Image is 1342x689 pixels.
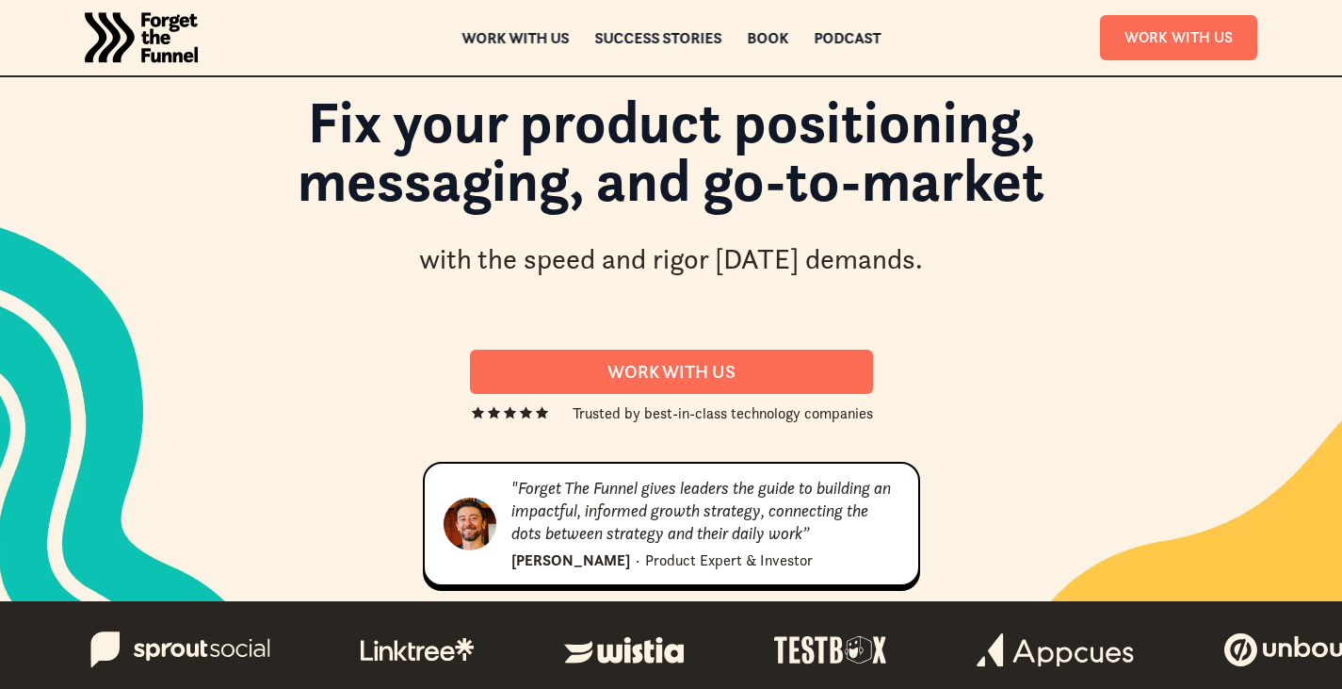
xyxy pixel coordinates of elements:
[594,31,721,44] a: Success Stories
[169,92,1173,229] h1: Fix your product positioning, messaging, and go-to-market
[470,350,873,394] a: Work With us
[573,402,873,424] div: Trusted by best-in-class technology companies
[645,549,813,571] div: Product Expert & Investor
[511,549,630,571] div: [PERSON_NAME]
[747,31,788,44] a: Book
[511,477,899,545] div: "Forget The Funnel gives leaders the guide to building an impactful, informed growth strategy, co...
[461,31,569,44] a: Work with us
[419,240,923,279] div: with the speed and rigor [DATE] demands.
[814,31,881,44] a: Podcast
[1100,15,1257,59] a: Work With Us
[493,361,850,383] div: Work With us
[636,549,639,571] div: ·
